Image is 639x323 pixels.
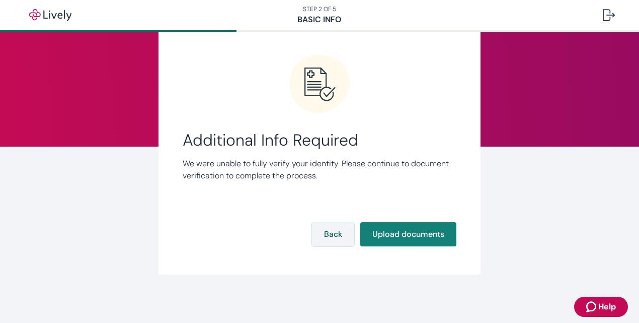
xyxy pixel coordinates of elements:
[586,301,598,313] svg: Zendesk support icon
[598,301,616,313] span: Help
[22,9,78,21] img: Lively
[183,131,456,150] span: Additional Info Required
[595,3,623,27] button: Log out
[289,54,350,114] svg: Error icon
[312,222,354,246] button: Back
[360,222,456,246] button: Upload documents
[574,297,628,317] button: Zendesk support iconHelp
[183,158,456,182] p: We were unable to fully verify your identity. Please continue to document verification to complet...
